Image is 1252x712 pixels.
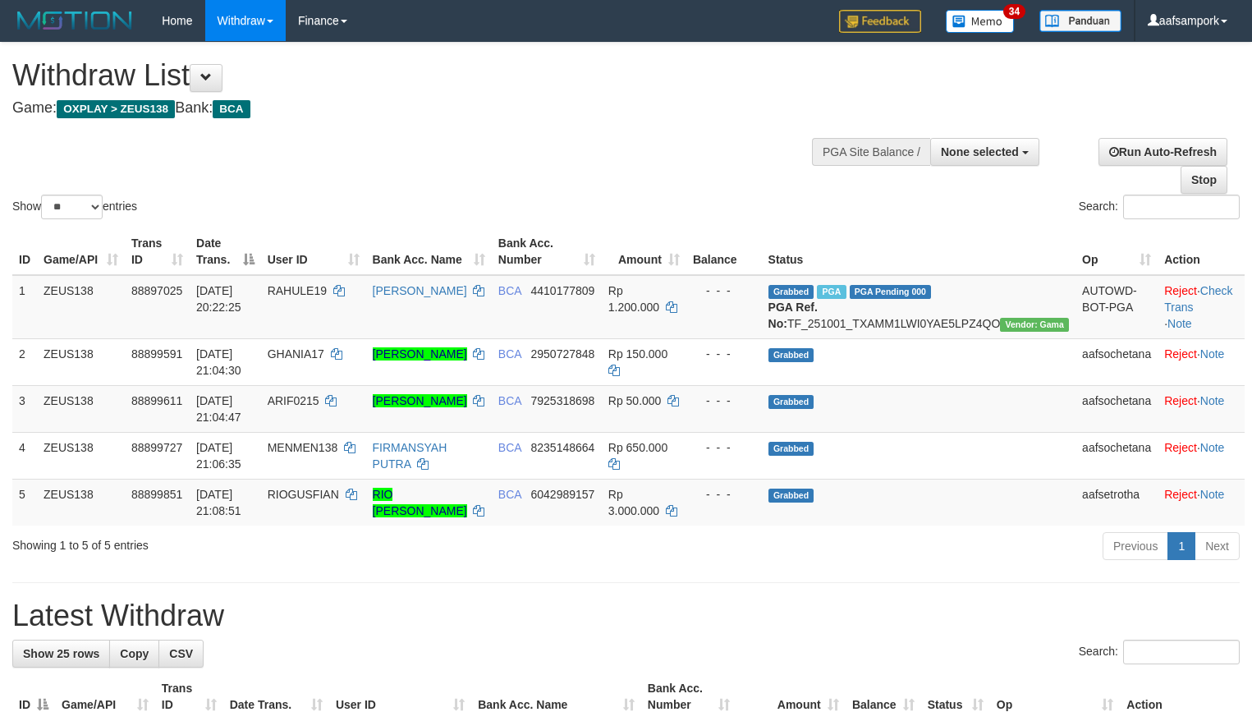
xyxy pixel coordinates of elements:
span: Copy [120,647,149,660]
span: Copy 7925318698 to clipboard [531,394,595,407]
td: 5 [12,479,37,526]
a: Previous [1103,532,1168,560]
label: Search: [1079,195,1240,219]
td: 2 [12,338,37,385]
b: PGA Ref. No: [768,301,818,330]
span: [DATE] 21:04:30 [196,347,241,377]
th: User ID: activate to sort column ascending [261,228,366,275]
a: Note [1200,394,1225,407]
a: Note [1200,347,1225,361]
td: 4 [12,432,37,479]
th: Balance [686,228,762,275]
th: ID [12,228,37,275]
div: - - - [693,439,755,456]
span: Copy 8235148664 to clipboard [531,441,595,454]
img: Button%20Memo.svg [946,10,1015,33]
td: 3 [12,385,37,432]
td: 1 [12,275,37,339]
div: - - - [693,346,755,362]
a: Next [1195,532,1240,560]
span: None selected [941,145,1019,158]
span: Marked by aafnoeunsreypich [817,285,846,299]
span: Grabbed [768,489,814,503]
td: aafsetrotha [1075,479,1158,526]
th: Action [1158,228,1245,275]
th: Op: activate to sort column ascending [1075,228,1158,275]
div: - - - [693,393,755,409]
td: ZEUS138 [37,275,125,339]
span: Rp 650.000 [608,441,667,454]
th: Date Trans.: activate to sort column descending [190,228,261,275]
span: BCA [498,488,521,501]
span: [DATE] 21:04:47 [196,394,241,424]
a: FIRMANSYAH PUTRA [373,441,447,471]
img: panduan.png [1039,10,1121,32]
th: Trans ID: activate to sort column ascending [125,228,190,275]
td: aafsochetana [1075,385,1158,432]
td: ZEUS138 [37,385,125,432]
span: 88897025 [131,284,182,297]
span: Rp 50.000 [608,394,662,407]
a: Reject [1164,347,1197,361]
a: Note [1167,317,1192,330]
td: aafsochetana [1075,432,1158,479]
span: CSV [169,647,193,660]
th: Status [762,228,1076,275]
a: Reject [1164,394,1197,407]
span: 88899611 [131,394,182,407]
td: AUTOWD-BOT-PGA [1075,275,1158,339]
span: Vendor URL: https://trx31.1velocity.biz [1000,318,1069,332]
span: Copy 4410177809 to clipboard [531,284,595,297]
td: · [1158,479,1245,526]
div: Showing 1 to 5 of 5 entries [12,531,509,554]
span: GHANIA17 [268,347,324,361]
h1: Latest Withdraw [12,599,1240,632]
th: Bank Acc. Number: activate to sort column ascending [492,228,602,275]
th: Bank Acc. Name: activate to sort column ascending [366,228,492,275]
a: Check Trans [1164,284,1232,314]
a: Copy [109,640,159,668]
span: 88899727 [131,441,182,454]
label: Search: [1079,640,1240,664]
td: · [1158,432,1245,479]
td: ZEUS138 [37,432,125,479]
span: RAHULE19 [268,284,327,297]
a: Note [1200,441,1225,454]
a: [PERSON_NAME] [373,394,467,407]
span: Grabbed [768,285,814,299]
td: · [1158,385,1245,432]
button: None selected [930,138,1039,166]
a: Reject [1164,441,1197,454]
a: Reject [1164,284,1197,297]
span: BCA [213,100,250,118]
td: ZEUS138 [37,338,125,385]
input: Search: [1123,640,1240,664]
img: Feedback.jpg [839,10,921,33]
span: 88899851 [131,488,182,501]
span: 34 [1003,4,1025,19]
span: Grabbed [768,395,814,409]
td: TF_251001_TXAMM1LWI0YAE5LPZ4QO [762,275,1076,339]
span: OXPLAY > ZEUS138 [57,100,175,118]
span: Copy 6042989157 to clipboard [531,488,595,501]
a: Note [1200,488,1225,501]
td: · · [1158,275,1245,339]
span: PGA Pending [850,285,932,299]
span: ARIF0215 [268,394,319,407]
div: - - - [693,486,755,503]
span: MENMEN138 [268,441,338,454]
span: Copy 2950727848 to clipboard [531,347,595,361]
span: Rp 3.000.000 [608,488,659,517]
a: CSV [158,640,204,668]
a: [PERSON_NAME] [373,347,467,361]
span: BCA [498,284,521,297]
span: Grabbed [768,442,814,456]
span: RIOGUSFIAN [268,488,339,501]
div: - - - [693,283,755,299]
a: 1 [1167,532,1195,560]
a: RIO [PERSON_NAME] [373,488,467,517]
span: BCA [498,347,521,361]
a: Reject [1164,488,1197,501]
span: [DATE] 20:22:25 [196,284,241,314]
h4: Game: Bank: [12,100,819,117]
